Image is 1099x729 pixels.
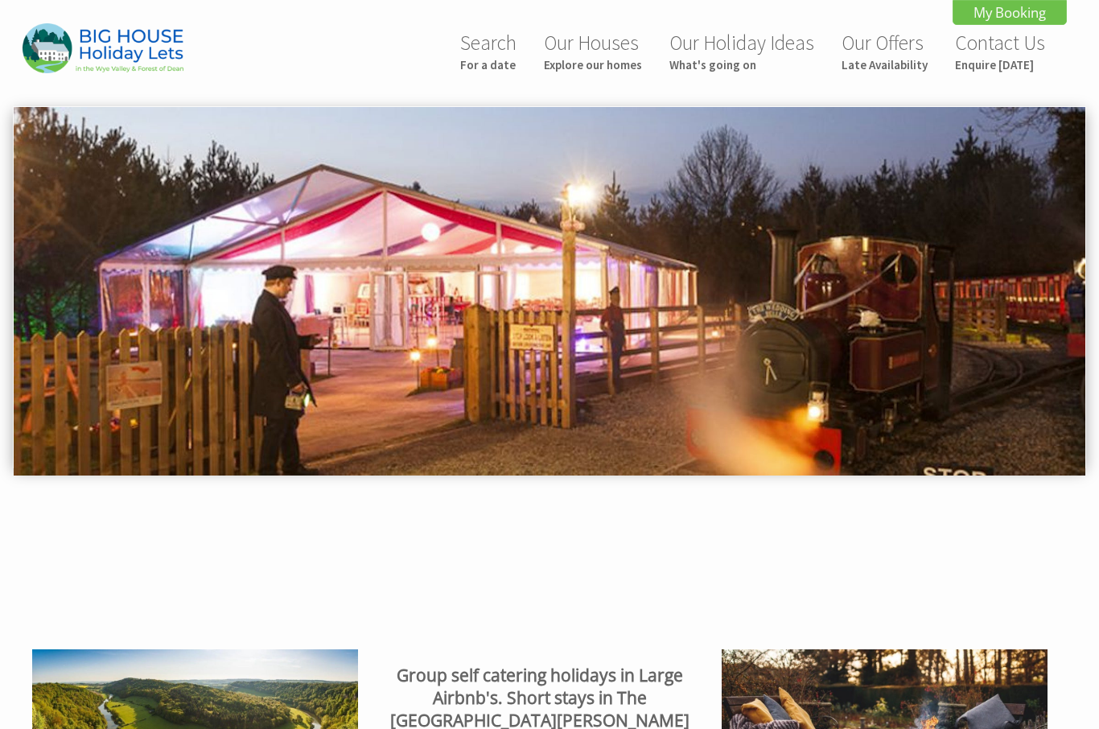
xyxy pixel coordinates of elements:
a: SearchFor a date [460,30,517,72]
iframe: Customer reviews powered by Trustpilot [10,515,1089,636]
a: Our Holiday IdeasWhat's going on [669,30,814,72]
a: Our HousesExplore our homes [544,30,642,72]
img: Big House Holiday Lets [23,23,183,72]
small: For a date [460,57,517,72]
small: What's going on [669,57,814,72]
small: Explore our homes [544,57,642,72]
small: Late Availability [842,57,928,72]
a: Our OffersLate Availability [842,30,928,72]
small: Enquire [DATE] [955,57,1045,72]
a: Contact UsEnquire [DATE] [955,30,1045,72]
